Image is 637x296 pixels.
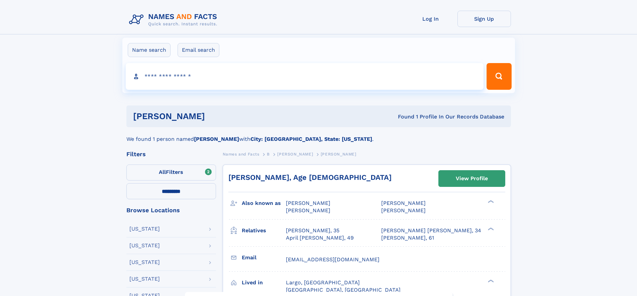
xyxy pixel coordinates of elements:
[456,171,488,186] div: View Profile
[277,150,313,158] a: [PERSON_NAME]
[250,136,372,142] b: City: [GEOGRAPHIC_DATA], State: [US_STATE]
[486,279,494,283] div: ❯
[178,43,219,57] label: Email search
[242,252,286,263] h3: Email
[321,152,356,157] span: [PERSON_NAME]
[457,11,511,27] a: Sign Up
[228,173,392,182] a: [PERSON_NAME], Age [DEMOGRAPHIC_DATA]
[286,279,360,286] span: Largo, [GEOGRAPHIC_DATA]
[486,200,494,204] div: ❯
[381,200,426,206] span: [PERSON_NAME]
[194,136,239,142] b: [PERSON_NAME]
[286,227,339,234] a: [PERSON_NAME], 35
[126,165,216,181] label: Filters
[126,151,216,157] div: Filters
[439,171,505,187] a: View Profile
[126,127,511,143] div: We found 1 person named with .
[242,225,286,236] h3: Relatives
[487,63,511,90] button: Search Button
[286,234,354,242] a: April [PERSON_NAME], 49
[129,276,160,282] div: [US_STATE]
[159,169,166,175] span: All
[286,256,380,263] span: [EMAIL_ADDRESS][DOMAIN_NAME]
[242,198,286,209] h3: Also known as
[381,227,481,234] a: [PERSON_NAME] [PERSON_NAME], 34
[267,152,270,157] span: B
[381,207,426,214] span: [PERSON_NAME]
[267,150,270,158] a: B
[242,277,286,288] h3: Lived in
[286,200,330,206] span: [PERSON_NAME]
[129,226,160,232] div: [US_STATE]
[486,227,494,231] div: ❯
[286,207,330,214] span: [PERSON_NAME]
[223,150,259,158] a: Names and Facts
[133,112,302,120] h1: [PERSON_NAME]
[404,11,457,27] a: Log In
[301,113,504,120] div: Found 1 Profile In Our Records Database
[128,43,171,57] label: Name search
[381,234,434,242] a: [PERSON_NAME], 61
[126,207,216,213] div: Browse Locations
[126,11,223,29] img: Logo Names and Facts
[277,152,313,157] span: [PERSON_NAME]
[126,63,484,90] input: search input
[129,260,160,265] div: [US_STATE]
[129,243,160,248] div: [US_STATE]
[286,287,401,293] span: [GEOGRAPHIC_DATA], [GEOGRAPHIC_DATA]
